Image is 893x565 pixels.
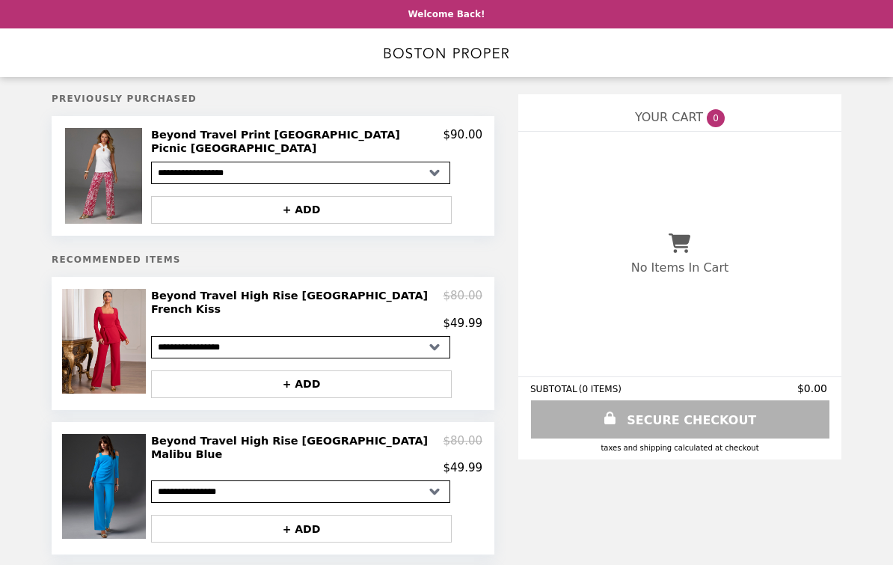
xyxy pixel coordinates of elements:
h2: Beyond Travel High Rise [GEOGRAPHIC_DATA] French Kiss [151,289,444,317]
span: YOUR CART [635,110,703,124]
img: Beyond Travel High Rise Palazzo Pant Malibu Blue [62,434,150,539]
p: Welcome Back! [408,9,485,19]
button: + ADD [151,370,452,398]
img: Brand Logo [384,37,509,68]
span: 0 [707,109,725,127]
h2: Beyond Travel Print [GEOGRAPHIC_DATA] Picnic [GEOGRAPHIC_DATA] [151,128,444,156]
h2: Beyond Travel High Rise [GEOGRAPHIC_DATA] Malibu Blue [151,434,444,462]
select: Select a product variant [151,480,450,503]
p: $80.00 [444,289,483,317]
button: + ADD [151,196,452,224]
p: $80.00 [444,434,483,462]
p: $49.99 [444,461,483,474]
div: Taxes and Shipping calculated at checkout [530,444,829,452]
img: Beyond Travel High Rise Palazzo Pant French Kiss [62,289,150,394]
img: Beyond Travel Print Palazzo Pant Picnic Paisley [65,128,145,224]
select: Select a product variant [151,336,450,358]
span: ( 0 ITEMS ) [579,384,622,394]
h5: Recommended Items [52,254,494,265]
button: + ADD [151,515,452,543]
p: $90.00 [444,128,483,156]
span: $0.00 [797,382,829,394]
span: SUBTOTAL [530,384,579,394]
p: No Items In Cart [631,260,728,275]
select: Select a product variant [151,162,450,184]
p: $49.99 [444,317,483,330]
h5: Previously Purchased [52,94,494,104]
